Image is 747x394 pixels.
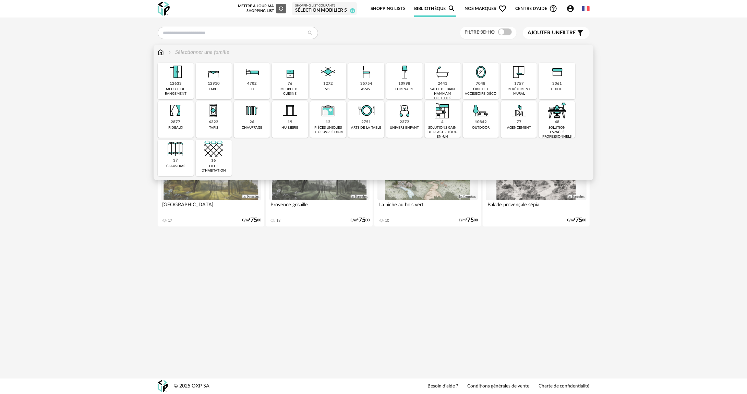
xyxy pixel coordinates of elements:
a: Shopping Lists [371,1,406,17]
div: 7048 [476,81,486,86]
div: solution espaces professionnels [541,126,573,139]
div: 18 [277,218,281,223]
div: Sélectionner une famille [167,48,230,56]
button: Ajouter unfiltre Filter icon [523,27,590,39]
div: 3061 [552,81,562,86]
div: outdoor [472,126,490,130]
img: Miroir.png [472,63,490,81]
div: 76 [288,81,292,86]
div: 4 [442,120,444,125]
div: €/m² 00 [242,218,261,223]
span: Help Circle Outline icon [549,4,557,13]
div: 16 [211,158,216,163]
span: Heart Outline icon [498,4,507,13]
a: Charte de confidentialité [539,383,590,390]
div: Mettre à jour ma Shopping List [237,4,286,13]
div: 12910 [208,81,220,86]
img: Radiateur.png [243,101,261,120]
img: Salle%20de%20bain.png [433,63,452,81]
img: Assise.png [357,63,376,81]
div: 2372 [400,120,409,125]
div: solutions gain de place - tout-en-un [427,126,459,139]
div: 77 [517,120,521,125]
span: Account Circle icon [566,4,575,13]
img: Rangement.png [281,63,299,81]
div: Shopping List courante [295,4,354,8]
div: sol [325,87,331,92]
div: Sélection mobilier 5 [295,8,354,14]
div: 10842 [475,120,487,125]
img: Outdoor.png [472,101,490,120]
span: 51 [350,8,355,13]
span: Filtre 3D HQ [465,30,495,35]
div: 35754 [360,81,372,86]
span: Account Circle icon [566,4,578,13]
img: espace-de-travail.png [548,101,566,120]
span: Refresh icon [278,7,284,10]
div: 6322 [209,120,218,125]
div: huisserie [282,126,299,130]
span: Centre d'aideHelp Circle Outline icon [515,4,557,13]
img: Rideaux.png [166,101,185,120]
div: €/m² 00 [567,218,587,223]
div: 2751 [362,120,371,125]
div: 1757 [514,81,524,86]
span: filtre [528,30,576,36]
div: chauffage [242,126,262,130]
div: textile [551,87,564,92]
div: 26 [250,120,254,125]
div: © 2025 OXP SA [174,383,210,390]
div: 19 [288,120,292,125]
span: 75 [467,218,474,223]
img: Meuble%20de%20rangement.png [166,63,185,81]
a: Conditions générales de vente [468,383,530,390]
div: €/m² 00 [459,218,478,223]
div: €/m² 00 [350,218,370,223]
a: 3D HQ Provence grisaille 18 €/m²7500 [266,140,373,227]
a: 3D HQ [GEOGRAPHIC_DATA] 17 €/m²7500 [158,140,265,227]
span: 75 [576,218,582,223]
a: Besoin d'aide ? [428,383,458,390]
div: salle de bain hammam toilettes [427,87,459,101]
span: 75 [359,218,365,223]
div: Balade provençale sépia [486,200,587,214]
div: tapis [209,126,218,130]
div: arts de la table [351,126,382,130]
div: 4702 [247,81,257,86]
div: rideaux [168,126,183,130]
img: UniversEnfant.png [395,101,414,120]
div: claustras [166,164,185,169]
div: 17 [168,218,172,223]
div: 1272 [323,81,333,86]
a: 3D HQ La biche au bois vert 10 €/m²7500 [374,140,481,227]
div: univers enfant [390,126,419,130]
span: Magnify icon [448,4,456,13]
img: ArtTable.png [357,101,376,120]
span: Ajouter un [528,30,560,35]
div: 10998 [398,81,410,86]
span: 75 [250,218,257,223]
div: 2441 [438,81,447,86]
div: [GEOGRAPHIC_DATA] [161,200,262,214]
a: 3D HQ Balade provençale sépia €/m²7500 [483,140,590,227]
div: 12633 [170,81,182,86]
span: Nos marques [465,1,507,17]
div: 2877 [171,120,180,125]
img: Huiserie.png [281,101,299,120]
img: filet.png [204,140,223,158]
div: La biche au bois vert [377,200,478,214]
div: 37 [173,158,178,163]
div: luminaire [395,87,414,92]
img: Agencement.png [510,101,528,120]
img: Luminaire.png [395,63,414,81]
img: OXP [158,2,170,16]
div: objet et accessoire déco [465,87,497,96]
div: lit [250,87,254,92]
img: Sol.png [319,63,337,81]
div: 48 [555,120,559,125]
div: Provence grisaille [269,200,370,214]
img: Literie.png [243,63,261,81]
a: BibliothèqueMagnify icon [414,1,456,17]
div: table [209,87,219,92]
img: Tapis.png [204,101,223,120]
